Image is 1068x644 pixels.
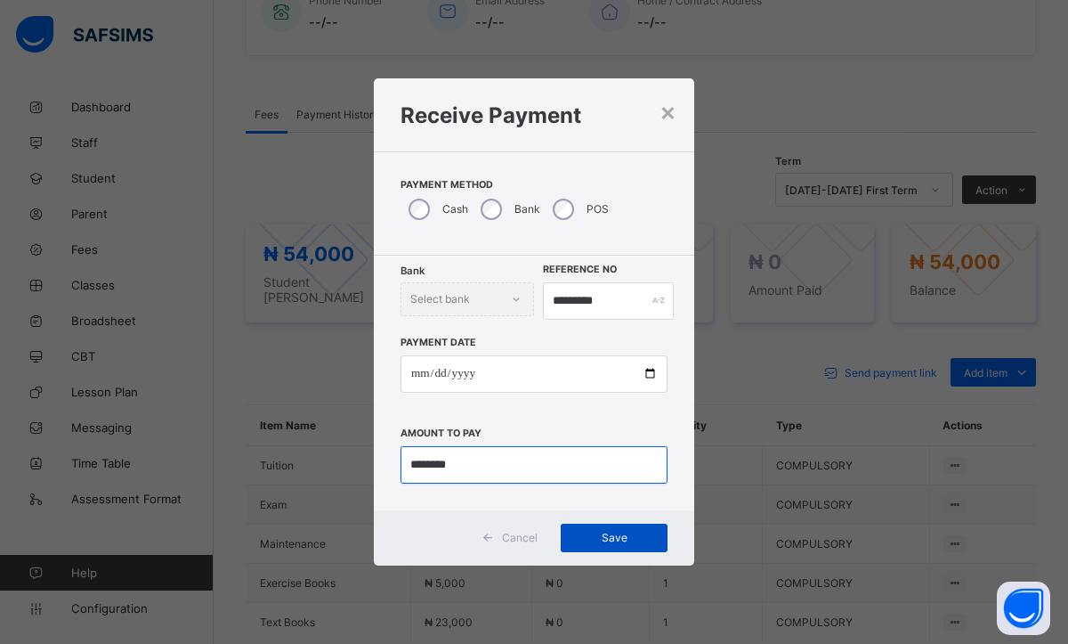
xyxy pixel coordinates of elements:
[400,265,425,277] span: Bank
[400,102,667,128] h1: Receive Payment
[400,337,476,348] label: Payment Date
[574,531,654,544] span: Save
[997,582,1050,635] button: Open asap
[543,264,617,275] label: Reference No
[442,202,468,216] label: Cash
[502,531,538,544] span: Cancel
[400,179,667,191] span: Payment Method
[587,202,609,216] label: POS
[514,202,540,216] label: Bank
[659,96,676,126] div: ×
[400,428,481,439] label: Amount to pay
